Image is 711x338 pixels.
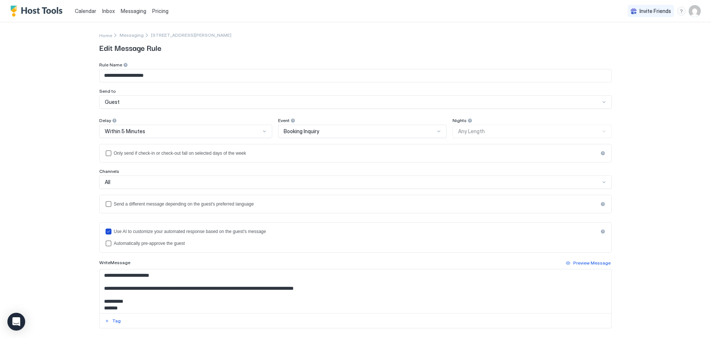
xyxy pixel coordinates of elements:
[102,7,115,15] a: Inbox
[573,260,611,266] div: Preview Message
[7,313,25,331] div: Open Intercom Messenger
[453,118,467,123] span: Nights
[106,150,605,156] div: isLimited
[278,118,290,123] span: Event
[640,8,671,14] span: Invite Friends
[106,201,605,207] div: languagesEnabled
[105,128,145,135] span: Within 5 Minutes
[99,88,116,94] span: Send to
[105,179,110,186] span: All
[99,42,612,53] span: Edit Message Rule
[120,32,144,38] div: Breadcrumb
[565,259,612,268] button: Preview Message
[99,33,112,38] span: Home
[677,7,686,16] div: menu
[152,8,168,14] span: Pricing
[100,269,611,313] textarea: Input Field
[112,318,121,324] div: Tag
[99,168,119,174] span: Channels
[121,7,146,15] a: Messaging
[10,6,66,17] a: Host Tools Logo
[114,201,598,207] div: Send a different message depending on the guest's preferred language
[120,32,144,38] span: Messaging
[151,32,231,38] span: Breadcrumb
[100,69,611,82] input: Input Field
[106,229,605,234] div: useAI
[99,31,112,39] a: Home
[689,5,701,17] div: User profile
[105,99,120,105] span: Guest
[99,260,130,265] span: Write Message
[99,62,122,68] span: Rule Name
[104,316,122,325] button: Tag
[114,241,605,246] div: Automatically pre-approve the guest
[99,31,112,39] div: Breadcrumb
[121,8,146,14] span: Messaging
[106,240,605,246] div: preapprove
[102,8,115,14] span: Inbox
[99,118,111,123] span: Delay
[75,7,96,15] a: Calendar
[114,229,598,234] div: Use AI to customize your automated response based on the guest's message
[114,151,598,156] div: Only send if check-in or check-out fall on selected days of the week
[75,8,96,14] span: Calendar
[284,128,319,135] span: Booking Inquiry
